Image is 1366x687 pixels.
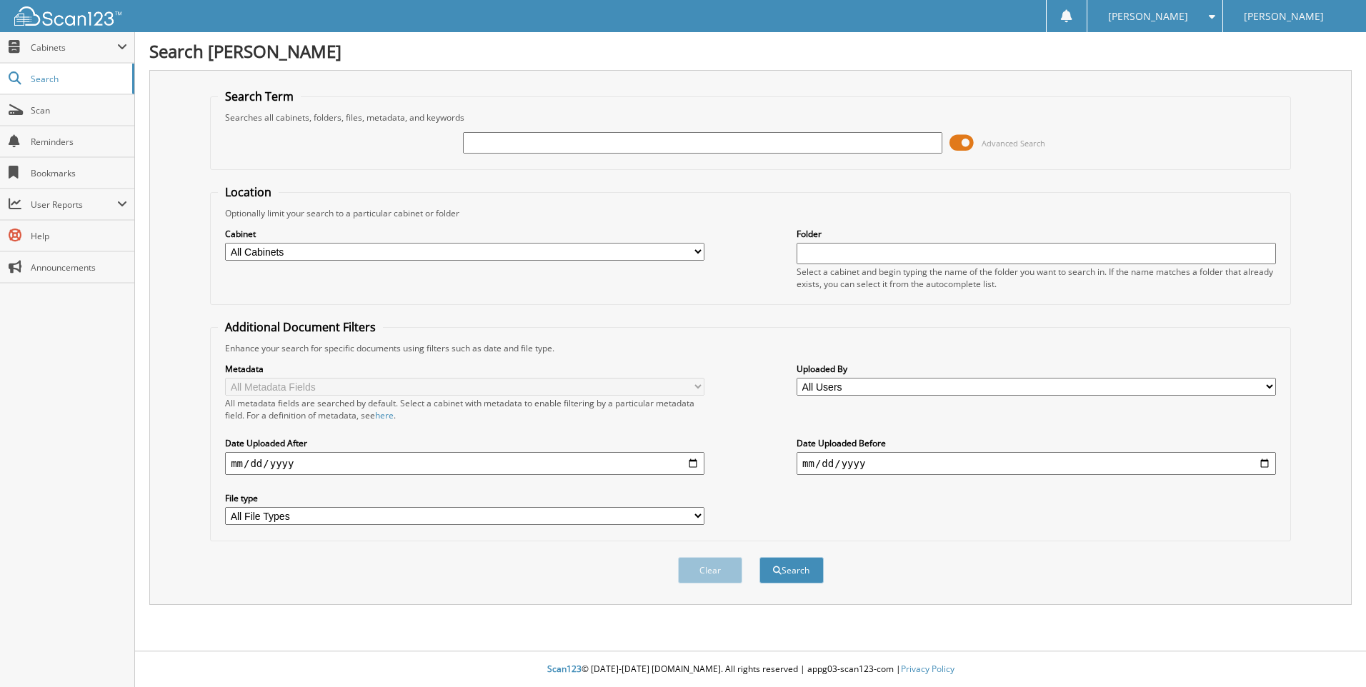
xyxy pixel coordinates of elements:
label: Cabinet [225,228,704,240]
span: [PERSON_NAME] [1108,12,1188,21]
input: start [225,452,704,475]
label: File type [225,492,704,504]
div: All metadata fields are searched by default. Select a cabinet with metadata to enable filtering b... [225,397,704,421]
label: Uploaded By [797,363,1276,375]
span: User Reports [31,199,117,211]
div: Select a cabinet and begin typing the name of the folder you want to search in. If the name match... [797,266,1276,290]
legend: Search Term [218,89,301,104]
label: Metadata [225,363,704,375]
h1: Search [PERSON_NAME] [149,39,1352,63]
span: Bookmarks [31,167,127,179]
span: Help [31,230,127,242]
a: Privacy Policy [901,663,954,675]
span: Announcements [31,261,127,274]
label: Date Uploaded After [225,437,704,449]
span: [PERSON_NAME] [1244,12,1324,21]
iframe: Chat Widget [1295,618,1366,687]
legend: Location [218,184,279,200]
div: Searches all cabinets, folders, files, metadata, and keywords [218,111,1283,124]
label: Folder [797,228,1276,240]
span: Scan [31,104,127,116]
div: Enhance your search for specific documents using filters such as date and file type. [218,342,1283,354]
input: end [797,452,1276,475]
a: here [375,409,394,421]
span: Cabinets [31,41,117,54]
span: Advanced Search [982,138,1045,149]
span: Reminders [31,136,127,148]
label: Date Uploaded Before [797,437,1276,449]
div: Optionally limit your search to a particular cabinet or folder [218,207,1283,219]
span: Search [31,73,125,85]
div: © [DATE]-[DATE] [DOMAIN_NAME]. All rights reserved | appg03-scan123-com | [135,652,1366,687]
span: Scan123 [547,663,582,675]
button: Search [759,557,824,583]
img: scan123-logo-white.svg [14,6,121,26]
button: Clear [678,557,742,583]
legend: Additional Document Filters [218,319,383,335]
